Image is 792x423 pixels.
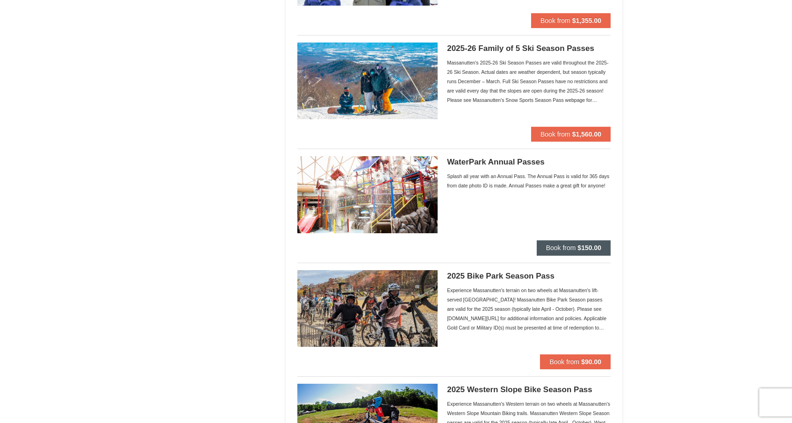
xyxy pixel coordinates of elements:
div: Experience Massanutten's terrain on two wheels at Massanutten's lift-served [GEOGRAPHIC_DATA]! Ma... [447,286,611,332]
span: Book from [540,17,570,24]
h5: 2025 Western Slope Bike Season Pass [447,385,611,394]
button: Book from $90.00 [540,354,611,369]
h5: WaterPark Annual Passes [447,158,611,167]
button: Book from $1,560.00 [531,127,611,142]
img: 6619937-36-230dbc92.jpg [297,156,438,233]
div: Massanutten's 2025-26 Ski Season Passes are valid throughout the 2025-26 Ski Season. Actual dates... [447,58,611,105]
div: Splash all year with an Annual Pass. The Annual Pass is valid for 365 days from date photo ID is ... [447,172,611,190]
img: 6619937-163-6ccc3969.jpg [297,270,438,347]
img: 6619937-205-1660e5b5.jpg [297,43,438,119]
button: Book from $1,355.00 [531,13,611,28]
h5: 2025-26 Family of 5 Ski Season Passes [447,44,611,53]
span: Book from [546,244,576,251]
span: Book from [549,358,579,366]
strong: $150.00 [577,244,601,251]
strong: $1,560.00 [572,130,601,138]
h5: 2025 Bike Park Season Pass [447,272,611,281]
strong: $90.00 [581,358,601,366]
span: Book from [540,130,570,138]
button: Book from $150.00 [537,240,611,255]
strong: $1,355.00 [572,17,601,24]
